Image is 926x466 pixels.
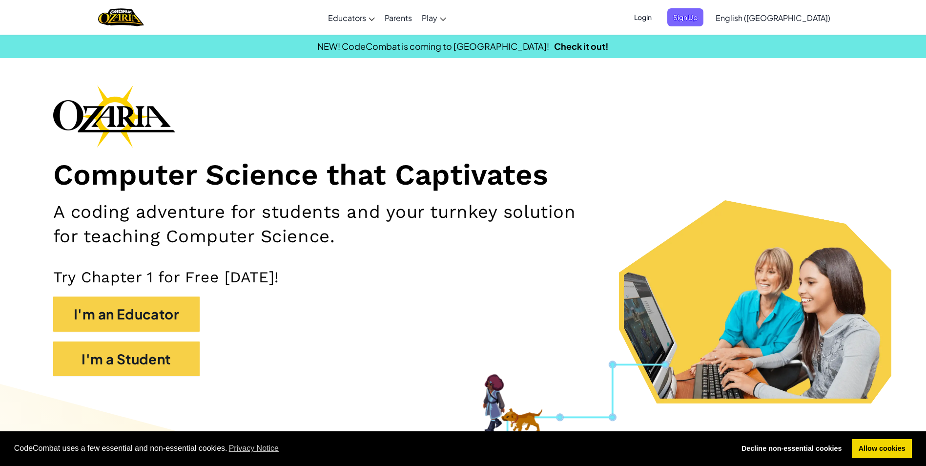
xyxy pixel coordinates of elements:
[53,268,873,287] p: Try Chapter 1 for Free [DATE]!
[667,8,703,26] button: Sign Up
[852,439,912,459] a: allow cookies
[53,297,200,332] button: I'm an Educator
[317,41,549,52] span: NEW! CodeCombat is coming to [GEOGRAPHIC_DATA]!
[417,4,451,31] a: Play
[98,7,144,27] a: Ozaria by CodeCombat logo
[735,439,848,459] a: deny cookies
[380,4,417,31] a: Parents
[554,41,609,52] a: Check it out!
[53,85,175,148] img: Ozaria branding logo
[227,441,281,456] a: learn more about cookies
[628,8,658,26] button: Login
[53,200,603,248] h2: A coding adventure for students and your turnkey solution for teaching Computer Science.
[14,441,727,456] span: CodeCombat uses a few essential and non-essential cookies.
[53,157,873,193] h1: Computer Science that Captivates
[716,13,830,23] span: English ([GEOGRAPHIC_DATA])
[53,341,200,377] button: I'm a Student
[98,7,144,27] img: Home
[323,4,380,31] a: Educators
[328,13,366,23] span: Educators
[422,13,437,23] span: Play
[711,4,835,31] a: English ([GEOGRAPHIC_DATA])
